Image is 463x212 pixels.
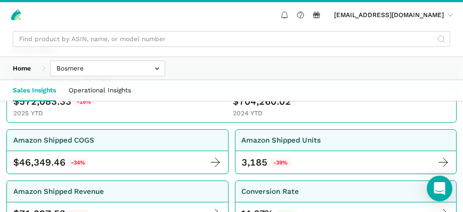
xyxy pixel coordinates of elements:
span: $ [13,95,19,108]
span: [EMAIL_ADDRESS][DOMAIN_NAME] [334,11,444,19]
span: $ [233,95,239,108]
a: Sales Insights [6,80,62,101]
span: -34% [69,159,88,167]
div: 2024 YTD [233,109,450,117]
a: Amazon Shipped COGS $ 46,349.46 -34% [6,129,229,174]
span: 46,349.46 [19,156,66,169]
a: [EMAIL_ADDRESS][DOMAIN_NAME] [331,10,457,21]
input: Bosmere [50,60,165,76]
div: Conversion Rate [242,186,299,197]
div: Amazon Shipped COGS [13,135,94,146]
div: Open Intercom Messenger [427,176,452,201]
span: -39% [271,159,290,167]
a: Operational Insights [62,80,137,101]
span: -19% [75,98,94,106]
div: 3,185 [242,156,268,169]
div: Amazon Shipped Revenue [13,186,104,197]
a: Amazon Shipped Units 3,185 -39% [235,129,457,174]
div: 2025 YTD [13,109,230,117]
div: Amazon Shipped Units [242,135,321,146]
span: $ [13,156,19,169]
input: Find product by ASIN, name, or model number [13,31,450,47]
a: Home [6,60,37,76]
span: 572,083.33 [19,95,71,108]
span: 704,260.02 [239,95,291,108]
